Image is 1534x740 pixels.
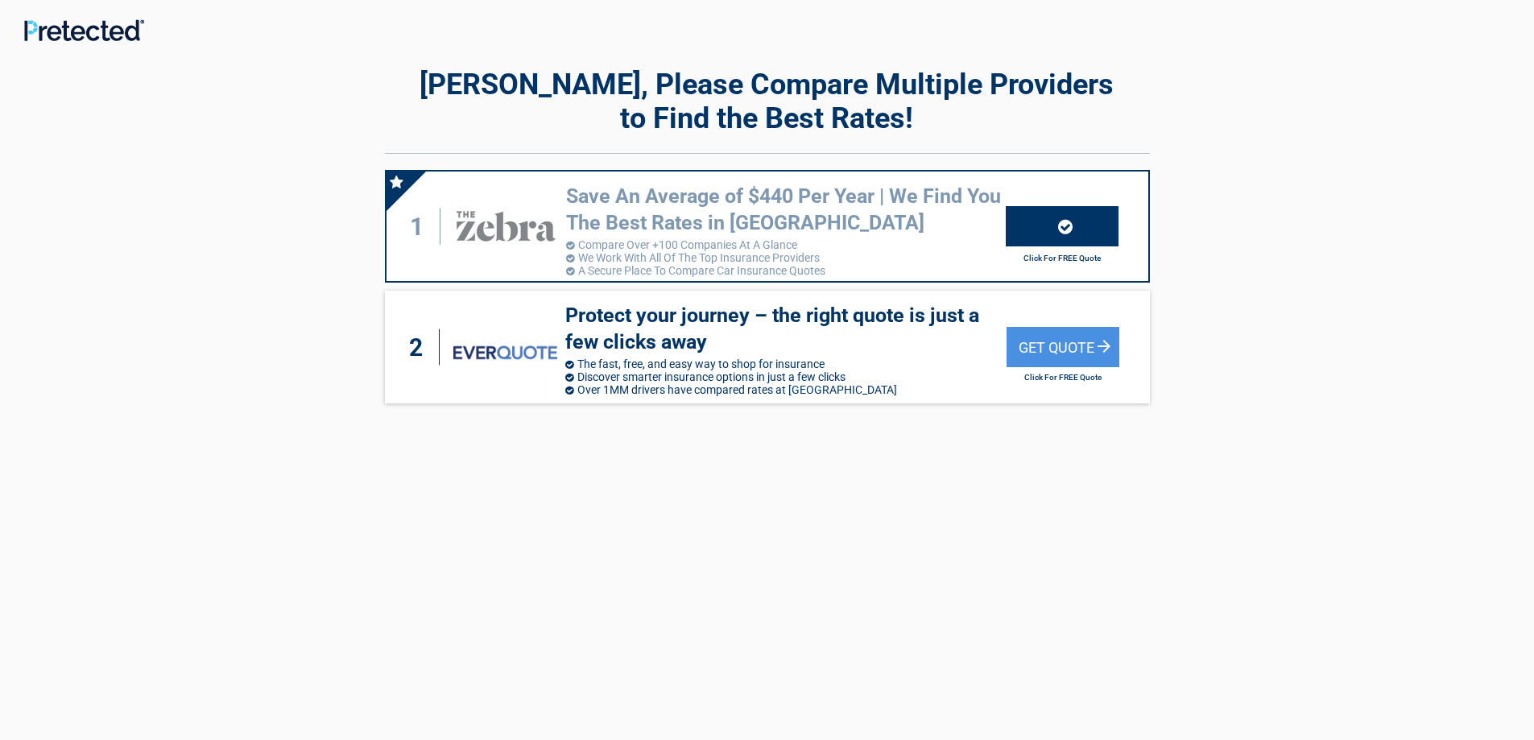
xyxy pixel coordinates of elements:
[565,358,1007,370] li: The fast, free, and easy way to shop for insurance
[24,19,144,41] img: Main Logo
[566,251,1006,264] li: We Work With All Of The Top Insurance Providers
[385,68,1150,135] h2: [PERSON_NAME], Please Compare Multiple Providers to Find the Best Rates!
[565,370,1007,383] li: Discover smarter insurance options in just a few clicks
[565,383,1007,396] li: Over 1MM drivers have compared rates at [GEOGRAPHIC_DATA]
[1006,254,1118,263] h2: Click For FREE Quote
[1007,327,1119,367] div: Get Quote
[565,303,1007,355] h3: Protect your journey – the right quote is just a few clicks away
[454,201,557,251] img: thezebra's logo
[566,264,1006,277] li: A Secure Place To Compare Car Insurance Quotes
[401,329,440,366] div: 2
[403,209,441,245] div: 1
[566,184,1006,236] h3: Save An Average of $440 Per Year | We Find You The Best Rates in [GEOGRAPHIC_DATA]
[566,238,1006,251] li: Compare Over +100 Companies At A Glance
[453,345,557,359] img: everquote's logo
[1007,373,1119,382] h2: Click For FREE Quote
